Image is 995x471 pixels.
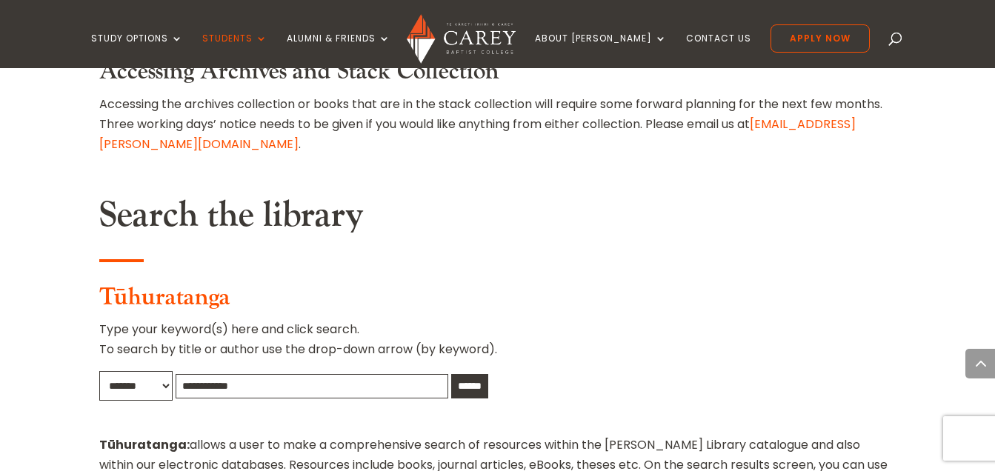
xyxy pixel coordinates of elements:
img: Carey Baptist College [407,14,516,64]
p: Accessing the archives collection or books that are in the stack collection will require some for... [99,94,895,155]
strong: Tūhuratanga: [99,436,190,453]
h3: Tūhuratanga [99,284,895,319]
a: Students [202,33,267,68]
a: Study Options [91,33,183,68]
h3: Accessing Archives and Stack Collection [99,58,895,93]
h2: Search the library [99,194,895,244]
p: Type your keyword(s) here and click search. To search by title or author use the drop-down arrow ... [99,319,895,371]
a: Alumni & Friends [287,33,390,68]
a: Apply Now [771,24,870,53]
a: About [PERSON_NAME] [535,33,667,68]
a: Contact Us [686,33,751,68]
